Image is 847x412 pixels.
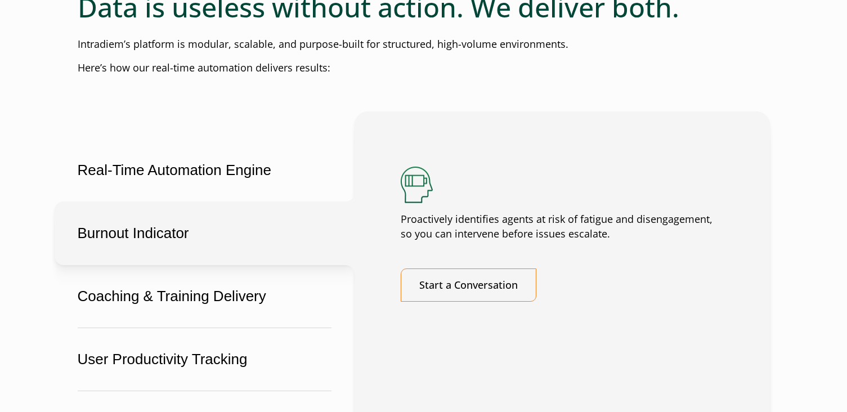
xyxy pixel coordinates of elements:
p: Intradiem’s platform is modular, scalable, and purpose-built for structured, high-volume environm... [78,37,770,52]
p: Here’s how our real-time automation delivers results: [78,61,770,75]
button: Burnout Indicator [55,201,355,265]
button: Coaching & Training Delivery [55,265,355,328]
img: Burnout Indicator [401,167,433,204]
button: User Productivity Tracking [55,328,355,391]
a: Start a Conversation [401,268,536,302]
button: Real-Time Automation Engine [55,138,355,202]
p: Proactively identifies agents at risk of fatigue and disengagement, so you can intervene before i... [401,212,724,241]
